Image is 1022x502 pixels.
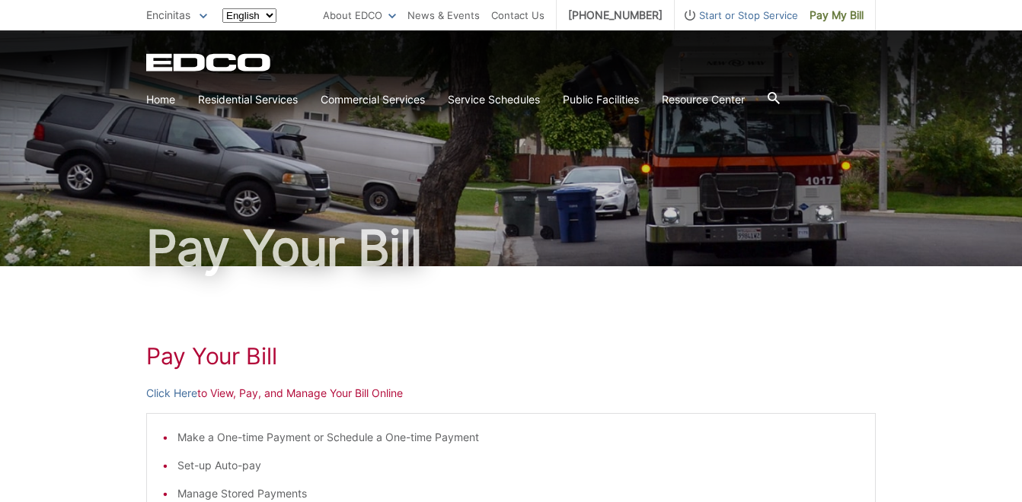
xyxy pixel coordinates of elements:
[146,224,876,272] h1: Pay Your Bill
[448,91,540,108] a: Service Schedules
[177,485,860,502] li: Manage Stored Payments
[810,7,864,24] span: Pay My Bill
[407,7,480,24] a: News & Events
[146,385,876,402] p: to View, Pay, and Manage Your Bill Online
[491,7,545,24] a: Contact Us
[177,457,860,474] li: Set-up Auto-pay
[146,385,197,402] a: Click Here
[563,91,639,108] a: Public Facilities
[177,429,860,446] li: Make a One-time Payment or Schedule a One-time Payment
[662,91,745,108] a: Resource Center
[222,8,276,23] select: Select a language
[146,91,175,108] a: Home
[323,7,396,24] a: About EDCO
[146,8,190,21] span: Encinitas
[146,53,273,71] a: EDCD logo. Return to the homepage.
[146,342,876,370] h1: Pay Your Bill
[321,91,425,108] a: Commercial Services
[198,91,298,108] a: Residential Services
